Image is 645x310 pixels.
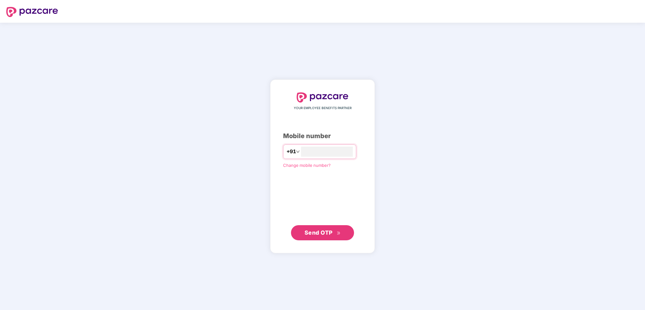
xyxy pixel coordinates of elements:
[283,131,362,141] div: Mobile number
[296,150,300,154] span: down
[291,225,354,240] button: Send OTPdouble-right
[297,92,348,102] img: logo
[294,106,352,111] span: YOUR EMPLOYEE BENEFITS PARTNER
[305,229,333,236] span: Send OTP
[337,231,341,235] span: double-right
[287,148,296,155] span: +91
[283,163,331,168] a: Change mobile number?
[6,7,58,17] img: logo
